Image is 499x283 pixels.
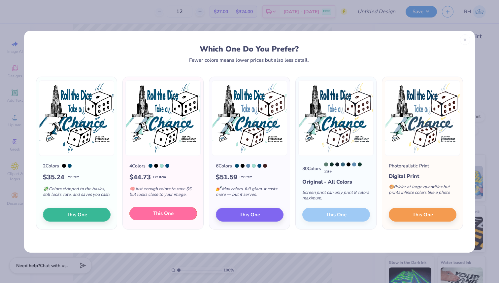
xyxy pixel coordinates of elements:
div: 2 Colors [43,162,59,169]
div: Pricier at large quantities but prints infinite colors like a photo [389,180,456,202]
div: 3025 C [68,164,72,168]
div: Which One Do You Prefer? [42,45,456,53]
span: $ 44.73 [129,172,151,182]
button: This One [129,207,197,221]
div: 3025 C [149,164,152,168]
div: 4975 C [263,164,267,168]
div: Black [62,164,66,168]
div: 7454 C [352,162,356,166]
div: 30 Colors [302,165,321,172]
div: Digital Print [389,172,456,180]
span: This One [67,211,87,218]
div: Fewer colors means lower prices but also less detail. [189,57,309,63]
span: Per Item [240,175,252,180]
span: 💅 [216,186,221,192]
div: 7693 C [257,164,261,168]
span: $ 51.59 [216,172,237,182]
img: 2 color option [39,80,114,156]
div: 627 C [330,162,334,166]
div: 7547 C [335,162,339,166]
img: 6 color option [212,80,287,156]
div: 572 C [252,164,256,168]
div: 572 C [160,164,164,168]
div: 3025 C [235,164,239,168]
div: Black [241,164,245,168]
button: This One [389,208,456,222]
button: This One [43,208,111,222]
button: This One [216,208,283,222]
span: 🎨 [389,184,394,190]
div: 5555 C [324,162,328,166]
div: 7693 C [165,164,169,168]
div: 6 Colors [216,162,232,169]
div: 567 C [358,162,362,166]
span: $ 35.24 [43,172,64,182]
div: 7454 C [246,164,250,168]
span: 🧠 [129,186,135,192]
span: Per Item [67,175,80,180]
div: Max colors, full glam. It costs more — but it serves. [216,182,283,204]
span: This One [153,210,174,217]
div: Black [347,162,350,166]
div: 4 Colors [129,162,146,169]
span: This One [413,211,433,218]
div: Original - All Colors [302,178,370,186]
div: Colors stripped to the basics, still looks cute, and saves you cash. [43,182,111,204]
img: 30 color option [298,80,374,156]
div: 7699 C [341,162,345,166]
div: Screen print can only print 8 colors maximum. [302,186,370,208]
span: This One [240,211,260,218]
span: Per Item [153,175,166,180]
div: 23 + [324,162,370,175]
div: Black [154,164,158,168]
div: Just enough colors to save $$ but looks close to your image. [129,182,197,204]
img: 4 color option [125,80,201,156]
span: 💸 [43,186,48,192]
img: Photorealistic preview [385,80,460,156]
div: Photorealistic Print [389,162,429,169]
